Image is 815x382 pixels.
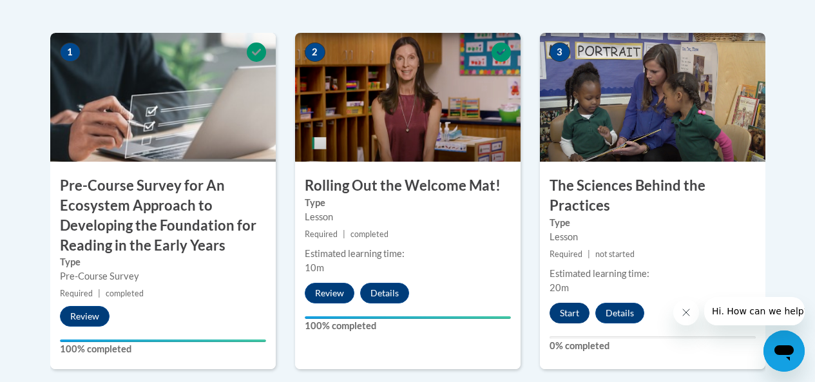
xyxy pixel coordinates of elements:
span: Hi. How can we help? [8,9,104,19]
div: Lesson [305,210,511,224]
iframe: Close message [673,300,699,325]
span: 10m [305,262,324,273]
button: Review [60,306,110,327]
h3: Rolling Out the Welcome Mat! [295,176,521,196]
iframe: Message from company [704,297,805,325]
button: Details [595,303,644,323]
span: 3 [550,43,570,62]
span: 20m [550,282,569,293]
span: Required [550,249,582,259]
label: 100% completed [60,342,266,356]
span: completed [106,289,144,298]
span: | [98,289,101,298]
button: Start [550,303,590,323]
span: | [588,249,590,259]
button: Review [305,283,354,303]
label: 100% completed [305,319,511,333]
span: not started [595,249,635,259]
div: Your progress [60,339,266,342]
iframe: Button to launch messaging window [763,330,805,372]
h3: The Sciences Behind the Practices [540,176,765,216]
div: Your progress [305,316,511,319]
span: completed [350,229,388,239]
button: Details [360,283,409,303]
label: 0% completed [550,339,756,353]
img: Course Image [540,33,765,162]
div: Pre-Course Survey [60,269,266,283]
div: Lesson [550,230,756,244]
img: Course Image [50,33,276,162]
div: Estimated learning time: [305,247,511,261]
label: Type [305,196,511,210]
label: Type [550,216,756,230]
span: | [343,229,345,239]
img: Course Image [295,33,521,162]
span: 2 [305,43,325,62]
span: 1 [60,43,81,62]
span: Required [60,289,93,298]
h3: Pre-Course Survey for An Ecosystem Approach to Developing the Foundation for Reading in the Early... [50,176,276,255]
span: Required [305,229,338,239]
label: Type [60,255,266,269]
div: Estimated learning time: [550,267,756,281]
